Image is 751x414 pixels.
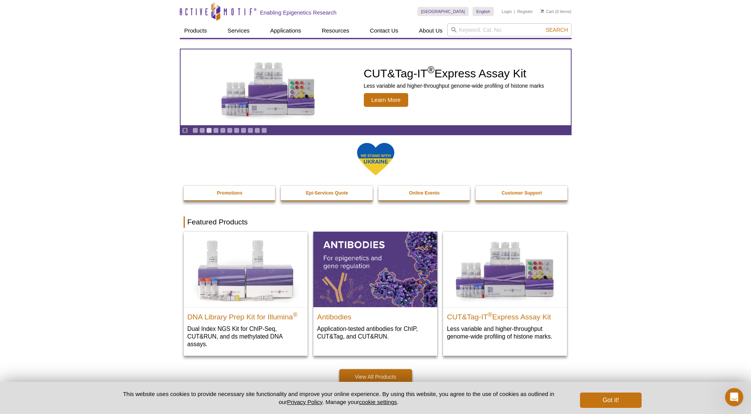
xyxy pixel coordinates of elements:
[357,142,395,176] img: We Stand With Ukraine
[261,128,267,133] a: Go to slide 11
[541,7,572,16] li: (0 items)
[541,9,554,14] a: Cart
[427,64,434,75] sup: ®
[417,7,469,16] a: [GEOGRAPHIC_DATA]
[488,311,492,317] sup: ®
[266,23,306,38] a: Applications
[205,45,331,129] img: CUT&Tag-IT Express Assay Kit
[220,128,226,133] a: Go to slide 5
[409,190,440,196] strong: Online Events
[184,186,276,200] a: Promotions
[184,232,308,307] img: DNA Library Prep Kit for Illumina
[317,23,354,38] a: Resources
[254,128,260,133] a: Go to slide 10
[447,325,563,340] p: Less variable and higher-throughput genome-wide profiling of histone marks​.
[227,128,233,133] a: Go to slide 6
[580,393,641,408] button: Got it!
[206,128,212,133] a: Go to slide 3
[293,311,298,317] sup: ®
[364,82,544,89] p: Less variable and higher-throughput genome-wide profiling of histone marks
[517,9,533,14] a: Register
[184,216,568,228] h2: Featured Products
[725,388,743,406] iframe: Intercom live chat
[541,9,544,13] img: Your Cart
[241,128,246,133] a: Go to slide 8
[281,186,373,200] a: Epi-Services Quote
[187,309,304,321] h2: DNA Library Prep Kit for Illumina
[184,232,308,355] a: DNA Library Prep Kit for Illumina DNA Library Prep Kit for Illumina® Dual Index NGS Kit for ChIP-...
[181,49,571,125] article: CUT&Tag-IT Express Assay Kit
[543,26,570,33] button: Search
[476,186,568,200] a: Customer Support
[546,27,568,33] span: Search
[199,128,205,133] a: Go to slide 2
[443,232,567,307] img: CUT&Tag-IT® Express Assay Kit
[317,325,433,340] p: Application-tested antibodies for ChIP, CUT&Tag, and CUT&RUN.
[181,49,571,125] a: CUT&Tag-IT Express Assay Kit CUT&Tag-IT®Express Assay Kit Less variable and higher-throughput gen...
[364,68,544,79] h2: CUT&Tag-IT Express Assay Kit
[306,190,348,196] strong: Epi-Services Quote
[213,128,219,133] a: Go to slide 4
[180,23,212,38] a: Products
[378,186,471,200] a: Online Events
[223,23,254,38] a: Services
[287,399,322,405] a: Privacy Policy
[187,325,304,348] p: Dual Index NGS Kit for ChIP-Seq, CUT&RUN, and ds methylated DNA assays.
[364,93,409,107] span: Learn More
[313,232,437,307] img: All Antibodies
[217,190,243,196] strong: Promotions
[502,190,542,196] strong: Customer Support
[472,7,494,16] a: English
[502,9,512,14] a: Login
[248,128,253,133] a: Go to slide 9
[447,23,572,36] input: Keyword, Cat. No.
[514,7,515,16] li: |
[414,23,447,38] a: About Us
[234,128,239,133] a: Go to slide 7
[260,9,337,16] h2: Enabling Epigenetics Research
[313,232,437,348] a: All Antibodies Antibodies Application-tested antibodies for ChIP, CUT&Tag, and CUT&RUN.
[110,390,568,406] p: This website uses cookies to provide necessary site functionality and improve your online experie...
[182,128,188,133] a: Toggle autoplay
[365,23,403,38] a: Contact Us
[192,128,198,133] a: Go to slide 1
[339,369,412,385] a: View All Products
[443,232,567,348] a: CUT&Tag-IT® Express Assay Kit CUT&Tag-IT®Express Assay Kit Less variable and higher-throughput ge...
[447,309,563,321] h2: CUT&Tag-IT Express Assay Kit
[317,309,433,321] h2: Antibodies
[359,399,397,405] button: cookie settings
